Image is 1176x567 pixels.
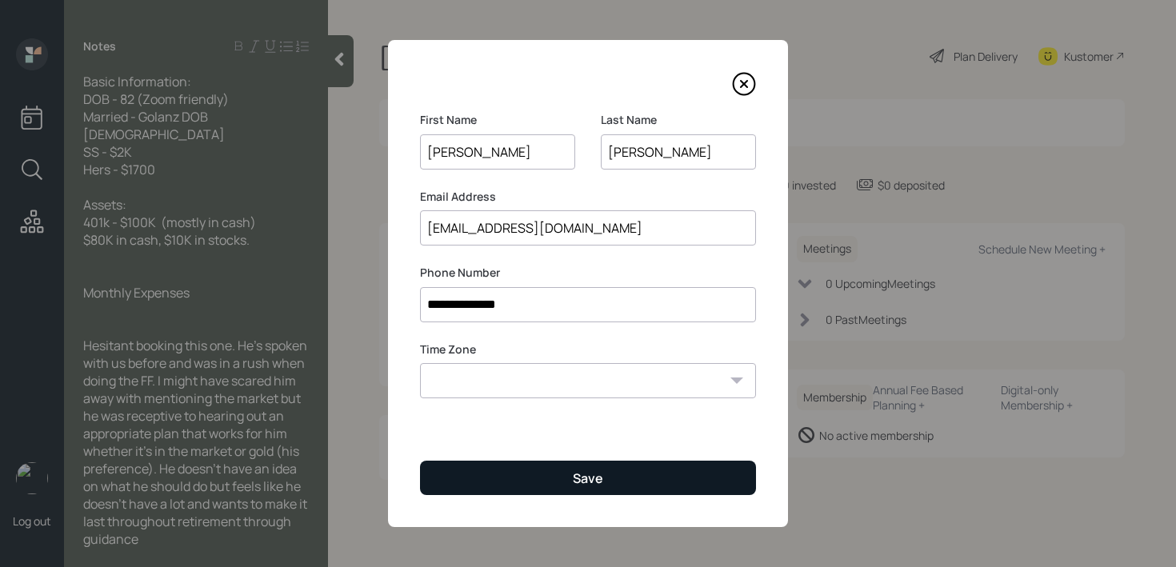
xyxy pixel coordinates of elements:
[420,265,756,281] label: Phone Number
[601,112,756,128] label: Last Name
[420,112,575,128] label: First Name
[420,189,756,205] label: Email Address
[420,461,756,495] button: Save
[573,469,603,487] div: Save
[420,341,756,357] label: Time Zone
